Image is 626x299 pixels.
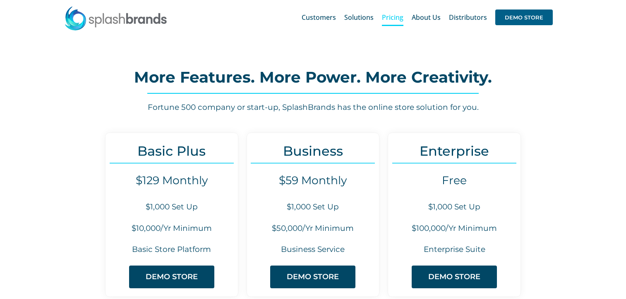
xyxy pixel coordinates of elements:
h4: Free [388,174,520,187]
a: DEMO STORE [412,266,497,288]
a: Customers [302,4,336,31]
h3: Basic Plus [106,143,238,159]
h6: Basic Store Platform [106,244,238,255]
h4: $129 Monthly [106,174,238,187]
h6: Business Service [247,244,379,255]
a: Pricing [382,4,403,31]
h6: Enterprise Suite [388,244,520,255]
span: Distributors [449,14,487,21]
h6: $100,000/Yr Minimum [388,223,520,234]
span: Pricing [382,14,403,21]
h6: $50,000/Yr Minimum [247,223,379,234]
a: DEMO STORE [129,266,214,288]
span: DEMO STORE [146,273,198,281]
img: SplashBrands.com Logo [64,6,168,31]
h6: $1,000 Set Up [106,202,238,213]
a: DEMO STORE [270,266,355,288]
a: Distributors [449,4,487,31]
span: Customers [302,14,336,21]
h6: $1,000 Set Up [247,202,379,213]
span: About Us [412,14,441,21]
h3: Business [247,143,379,159]
h6: Fortune 500 company or start-up, SplashBrands has the online store solution for you. [41,102,585,113]
h6: $1,000 Set Up [388,202,520,213]
a: DEMO STORE [495,4,553,31]
h4: $59 Monthly [247,174,379,187]
span: Solutions [344,14,374,21]
nav: Main Menu [302,4,553,31]
span: DEMO STORE [495,9,553,25]
span: DEMO STORE [428,273,480,281]
span: DEMO STORE [287,273,339,281]
h2: More Features. More Power. More Creativity. [41,69,585,85]
h6: $10,000/Yr Minimum [106,223,238,234]
h3: Enterprise [388,143,520,159]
